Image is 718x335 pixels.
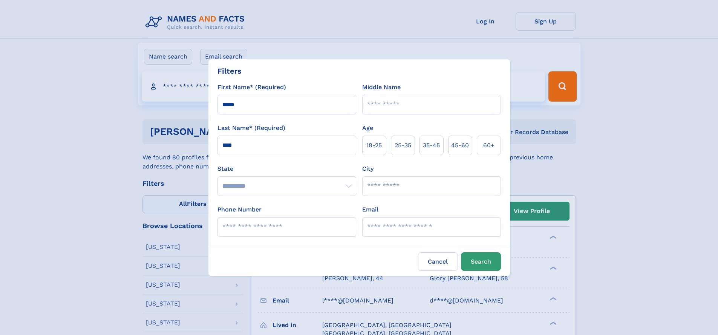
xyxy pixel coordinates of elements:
[451,141,469,150] span: 45‑60
[423,141,440,150] span: 35‑45
[217,65,242,77] div: Filters
[395,141,411,150] span: 25‑35
[362,83,401,92] label: Middle Name
[461,252,501,271] button: Search
[217,205,262,214] label: Phone Number
[362,124,373,133] label: Age
[483,141,494,150] span: 60+
[217,124,285,133] label: Last Name* (Required)
[362,164,374,173] label: City
[362,205,378,214] label: Email
[366,141,382,150] span: 18‑25
[418,252,458,271] label: Cancel
[217,83,286,92] label: First Name* (Required)
[217,164,356,173] label: State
